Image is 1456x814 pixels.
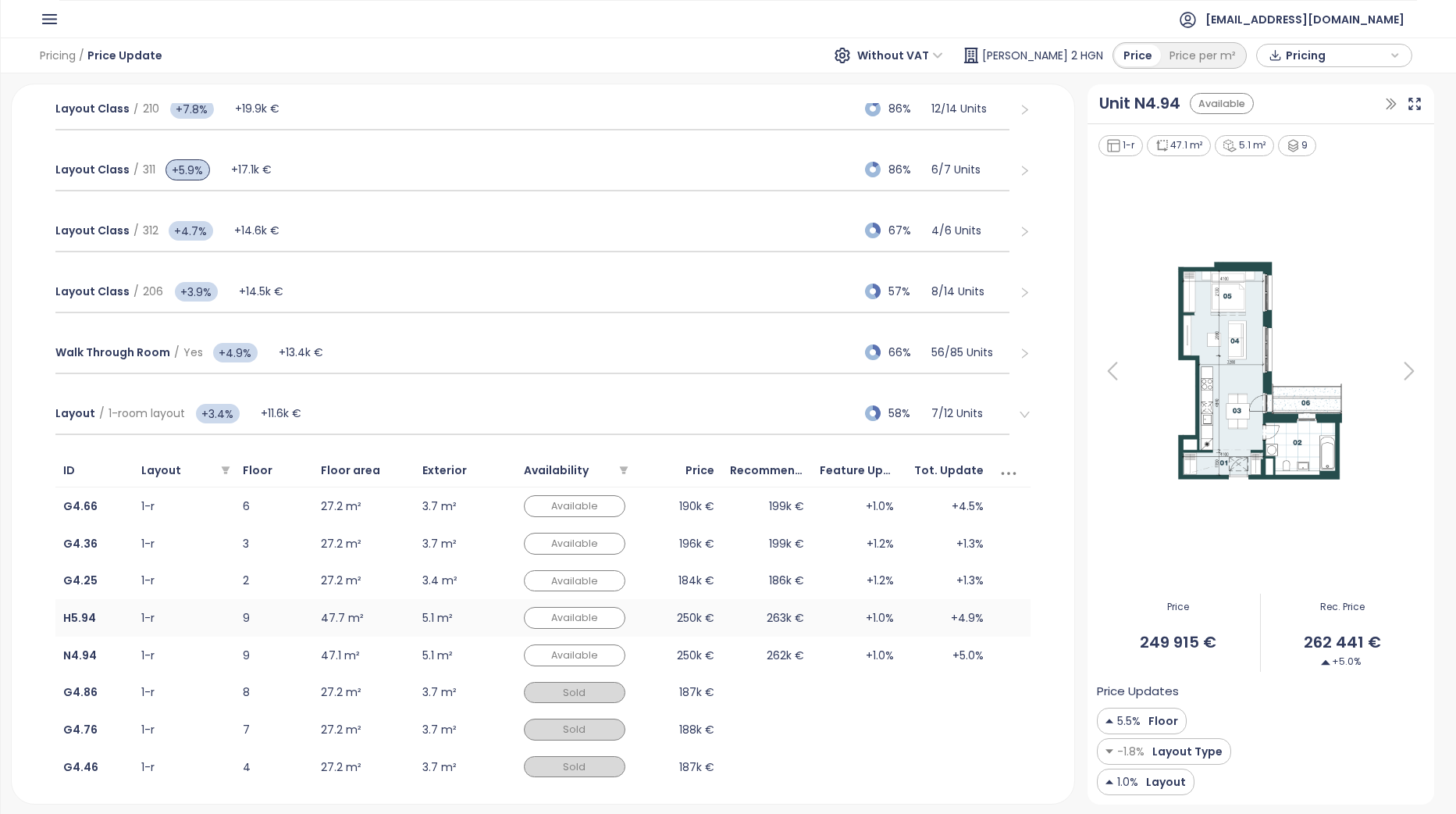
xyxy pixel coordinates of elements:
[812,487,902,525] td: +1.0%
[133,284,139,299] span: /
[183,345,203,360] span: Yes
[1147,135,1212,156] div: 47.1 m²
[279,345,323,360] span: +13.4k €
[524,644,625,666] div: Available
[1105,743,1113,760] img: Decrease
[1321,658,1330,667] img: Decrease
[133,223,139,238] span: /
[633,711,723,748] td: 188k €
[55,162,130,177] span: Layout Class
[55,405,95,421] span: Layout
[633,525,723,562] td: 196k €
[63,684,98,700] a: G4.86
[415,674,516,712] td: 3.7 m²
[221,466,230,475] span: filter
[133,674,235,712] td: 1-r
[1097,600,1260,615] span: Price
[166,159,210,180] span: +5.9%
[956,572,984,589] span: +1.3%
[313,599,415,637] td: 47.7 m²
[722,525,812,562] td: 199k €
[415,562,516,600] td: 3.4 m²
[1215,135,1274,156] div: 5.1 m²
[812,525,902,562] td: +1.2%
[321,462,380,478] span: Floor area
[218,459,233,482] span: filter
[524,495,625,517] div: Available
[234,223,279,238] span: +14.6k €
[141,462,181,478] span: Layout
[63,498,98,514] a: G4.66
[1286,44,1387,67] span: Pricing
[812,599,902,637] td: +1.0%
[952,647,984,664] span: +5.0%
[313,487,415,525] td: 27.2 m²
[633,748,723,786] td: 187k €
[1019,226,1031,237] span: right
[415,748,516,786] td: 3.7 m²
[1097,682,1179,701] span: Price Updates
[1265,44,1404,67] div: button
[931,161,1009,178] p: 6 / 7 Units
[1117,773,1138,791] span: 1.0%
[63,722,98,737] b: G4.76
[951,609,984,627] span: +4.9%
[1321,655,1361,669] span: +5.0%
[722,562,812,600] td: 186k €
[633,487,723,525] td: 190k €
[888,405,923,422] span: 58%
[1261,600,1424,615] span: Rec. Price
[231,162,272,177] span: +17.1k €
[415,637,516,674] td: 5.1 m²
[63,573,98,588] a: G4.25
[1019,165,1031,177] span: right
[55,454,133,487] th: ID
[1205,1,1404,38] span: [EMAIL_ADDRESS][DOMAIN_NAME]
[55,101,130,116] span: Layout Class
[1097,630,1260,655] span: 249 915 €
[63,462,126,479] span: ID
[170,99,214,119] span: +7.8%
[931,283,1009,300] p: 8 / 14 Units
[143,162,155,177] span: 311
[143,101,159,116] span: 210
[63,759,98,775] a: G4.46
[63,610,96,626] a: H5.94
[1099,91,1180,116] a: Unit N4.94
[633,674,723,712] td: 187k €
[235,101,279,116] span: +19.9k €
[685,462,714,478] span: Price
[722,637,812,674] td: 262k €
[235,674,313,712] td: 8
[722,487,812,525] td: 199k €
[1098,135,1143,156] div: 1-r
[1148,743,1223,760] span: Layout Type
[169,221,213,241] span: +4.7%
[133,162,139,177] span: /
[1117,712,1141,730] span: 5.5%
[888,283,923,300] span: 57%
[133,101,139,116] span: /
[133,487,235,525] td: 1-r
[415,599,516,637] td: 5.1 m²
[633,599,723,637] td: 250k €
[133,748,235,786] td: 1-r
[1019,287,1031,298] span: right
[1159,254,1362,488] img: Floor plan
[143,223,158,238] span: 312
[239,284,283,299] span: +14.5k €
[40,41,76,70] span: Pricing
[931,405,1009,422] p: 7 / 12 Units
[1019,104,1031,116] span: right
[524,607,625,629] div: Available
[63,648,97,663] b: N4.94
[63,536,98,552] a: G4.36
[261,405,301,421] span: +11.6k €
[175,282,218,302] span: +3.9%
[415,525,516,562] td: 3.7 m²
